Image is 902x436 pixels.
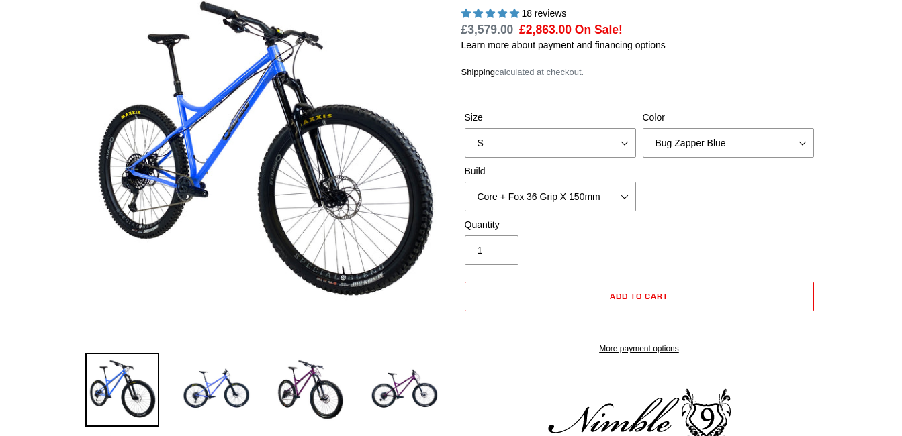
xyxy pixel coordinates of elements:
a: Shipping [461,67,496,78]
span: On Sale! [575,21,623,38]
label: Quantity [465,218,636,232]
span: 18 reviews [521,8,566,19]
span: £2,863.00 [519,23,572,36]
img: Load image into Gallery viewer, NIMBLE 9 - Complete Bike [179,353,253,427]
a: More payment options [465,343,814,355]
button: Add to cart [465,282,814,311]
label: Build [465,164,636,178]
img: Load image into Gallery viewer, NIMBLE 9 - Complete Bike [367,353,441,427]
img: Load image into Gallery viewer, NIMBLE 9 - Complete Bike [85,353,159,427]
span: Add to cart [610,291,668,301]
label: Color [643,111,814,125]
label: Size [465,111,636,125]
span: 4.89 stars [461,8,522,19]
s: £3,579.00 [461,23,514,36]
div: calculated at checkout. [461,66,817,79]
a: Learn more about payment and financing options [461,40,666,50]
img: Load image into Gallery viewer, NIMBLE 9 - Complete Bike [273,353,347,427]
